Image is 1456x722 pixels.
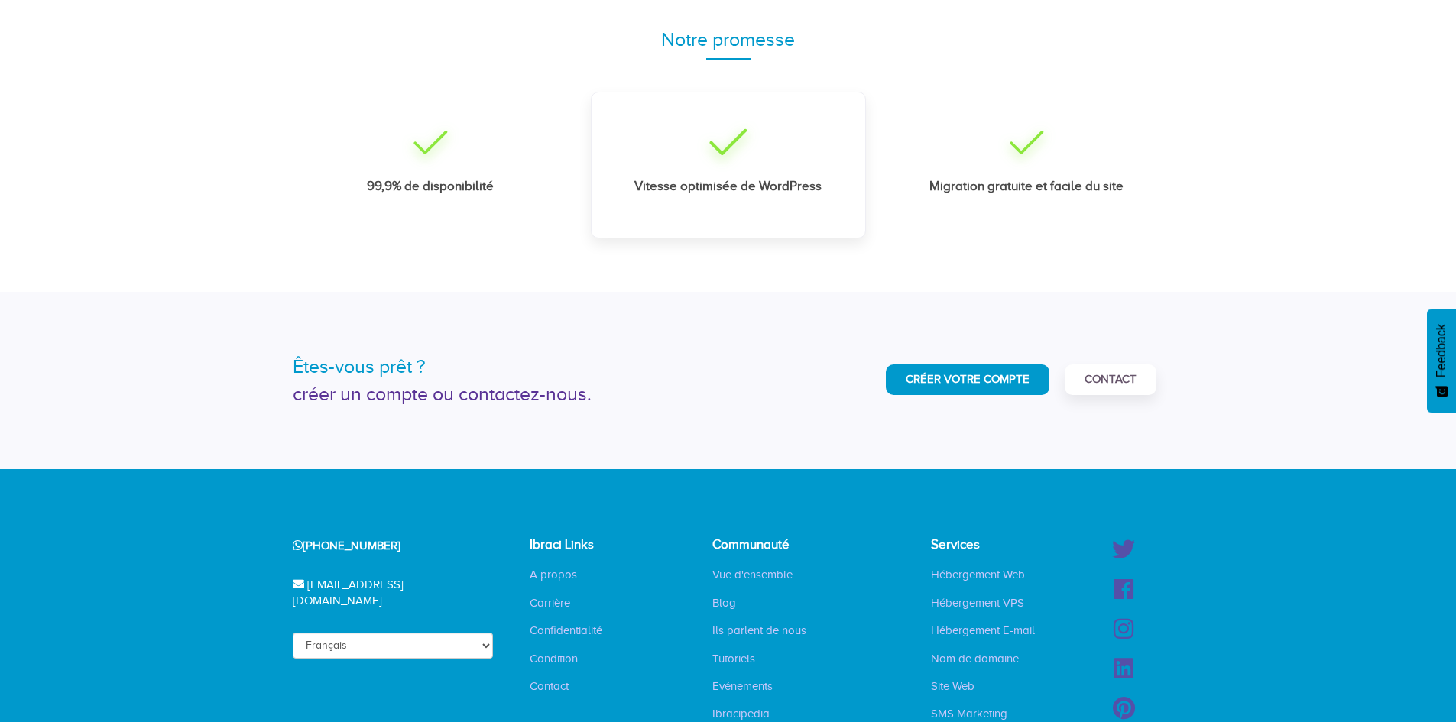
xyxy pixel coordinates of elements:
a: Ils parlent de nous [701,623,818,638]
a: Tutoriels [701,651,767,666]
a: Hébergement Web [919,567,1036,582]
div: [PHONE_NUMBER] [274,526,494,565]
a: Condition [518,651,589,666]
h4: Services [931,538,1046,552]
a: Ibracipedia [701,706,781,721]
a: Site Web [919,678,986,694]
a: Evénements [701,678,784,694]
button: Feedback - Afficher l’enquête [1427,309,1456,413]
a: Blog [701,595,747,610]
div: créer un compte ou contactez-nous. [293,380,717,408]
a: Carrière [518,595,582,610]
a: Nom de domaine [919,651,1030,666]
a: Vue d'ensemble [701,567,804,582]
div: Migration gratuite et facile du site [905,177,1148,196]
iframe: Drift Widget Chat Controller [1380,646,1438,704]
a: Créer Votre Compte [886,364,1049,394]
h4: Communauté [712,538,818,552]
span: Feedback [1435,324,1448,377]
a: A propos [518,567,589,582]
a: Confidentialité [518,623,614,638]
a: Hébergement VPS [919,595,1036,610]
div: [EMAIL_ADDRESS][DOMAIN_NAME] [274,565,494,621]
a: SMS Marketing [919,706,1019,721]
div: Notre promesse [293,26,1164,53]
a: Contact [1065,364,1156,394]
div: 99,9% de disponibilité [309,177,552,196]
a: Contact [518,678,580,694]
h4: Ibraci Links [530,538,629,552]
a: Hébergement E-mail [919,623,1046,638]
div: Vitesse optimisée de WordPress [607,177,850,196]
div: Êtes-vous prêt ? [293,353,717,380]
